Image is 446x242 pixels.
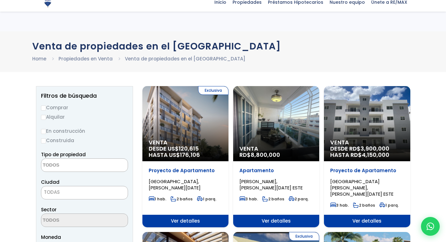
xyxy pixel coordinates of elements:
span: Venta [330,139,404,146]
span: [GEOGRAPHIC_DATA], [PERSON_NAME][DATE] [149,178,201,191]
input: Alquilar [41,115,46,120]
span: 1 parq. [379,203,399,208]
a: Home [32,55,46,62]
span: 4,150,000 [362,151,389,159]
p: Proyecto de Apartamento [149,167,222,174]
span: Exclusiva [289,232,319,241]
span: Ver detalles [142,215,228,227]
span: Sector [41,206,57,213]
span: Ver detalles [233,215,319,227]
h2: Filtros de búsqueda [41,93,128,99]
span: Venta [149,139,222,146]
a: Venta DESDE RD$3,900,000 HASTA RD$4,150,000 Proyecto de Apartamento [GEOGRAPHIC_DATA][PERSON_NAME... [324,86,410,227]
label: Alquilar [41,113,128,121]
input: Comprar [41,106,46,111]
h1: Venta de propiedades en el [GEOGRAPHIC_DATA] [32,41,414,52]
span: TODAS [41,186,128,199]
span: 1 hab. [149,196,166,202]
span: Tipo de propiedad [41,151,86,158]
span: HASTA RD$ [330,152,404,158]
span: TODAS [44,189,60,195]
span: Exclusiva [198,86,228,95]
span: Ciudad [41,179,59,185]
span: 176,106 [180,151,200,159]
span: DESDE US$ [149,146,222,158]
textarea: Search [41,159,102,172]
span: TODAS [41,188,128,197]
li: Venta de propiedades en el [GEOGRAPHIC_DATA] [125,55,245,63]
span: 1 parq. [197,196,216,202]
label: Comprar [41,104,128,111]
label: Construida [41,136,128,144]
span: 8,800,000 [251,151,280,159]
span: 2 baños [353,203,375,208]
textarea: Search [41,214,102,227]
span: 120,615 [179,145,199,152]
span: [GEOGRAPHIC_DATA][PERSON_NAME], [PERSON_NAME][DATE] ESTE [330,178,393,197]
span: 3,900,000 [361,145,389,152]
input: Construida [41,138,46,143]
a: Propiedades en Venta [59,55,113,62]
p: Proyecto de Apartamento [330,167,404,174]
span: DESDE RD$ [330,146,404,158]
p: Apartamento [239,167,313,174]
span: 2 parq. [289,196,309,202]
span: 2 baños [262,196,284,202]
span: Moneda [41,233,128,241]
label: En construcción [41,127,128,135]
span: Venta [239,146,313,152]
a: Exclusiva Venta DESDE US$120,615 HASTA US$176,106 Proyecto de Apartamento [GEOGRAPHIC_DATA], [PER... [142,86,228,227]
a: Venta RD$8,800,000 Apartamento [PERSON_NAME], [PERSON_NAME][DATE] ESTE 3 hab. 2 baños 2 parq. Ver... [233,86,319,227]
span: 3 hab. [330,203,349,208]
span: RD$ [239,151,280,159]
span: 2 baños [171,196,192,202]
span: HASTA US$ [149,152,222,158]
span: Ver detalles [324,215,410,227]
span: [PERSON_NAME], [PERSON_NAME][DATE] ESTE [239,178,303,191]
input: En construcción [41,129,46,134]
span: 3 hab. [239,196,258,202]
